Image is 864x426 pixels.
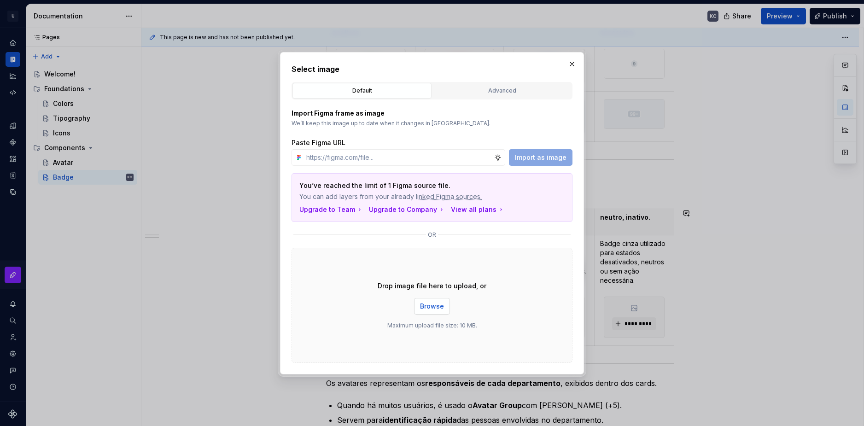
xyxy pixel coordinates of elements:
[387,322,477,329] p: Maximum upload file size: 10 MB.
[292,138,345,147] label: Paste Figma URL
[303,149,494,166] input: https://figma.com/file...
[451,205,505,214] button: View all plans
[428,231,436,239] p: or
[414,298,450,315] button: Browse
[299,181,500,190] p: You’ve reached the limit of 1 Figma source file.
[292,64,572,75] h2: Select image
[292,109,572,118] p: Import Figma frame as image
[416,192,482,201] span: linked Figma sources.
[299,205,363,214] button: Upgrade to Team
[296,86,428,95] div: Default
[378,281,486,291] p: Drop image file here to upload, or
[369,205,445,214] button: Upgrade to Company
[420,302,444,311] span: Browse
[436,86,568,95] div: Advanced
[299,192,500,201] span: You can add layers from your already
[292,120,572,127] p: We’ll keep this image up to date when it changes in [GEOGRAPHIC_DATA].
